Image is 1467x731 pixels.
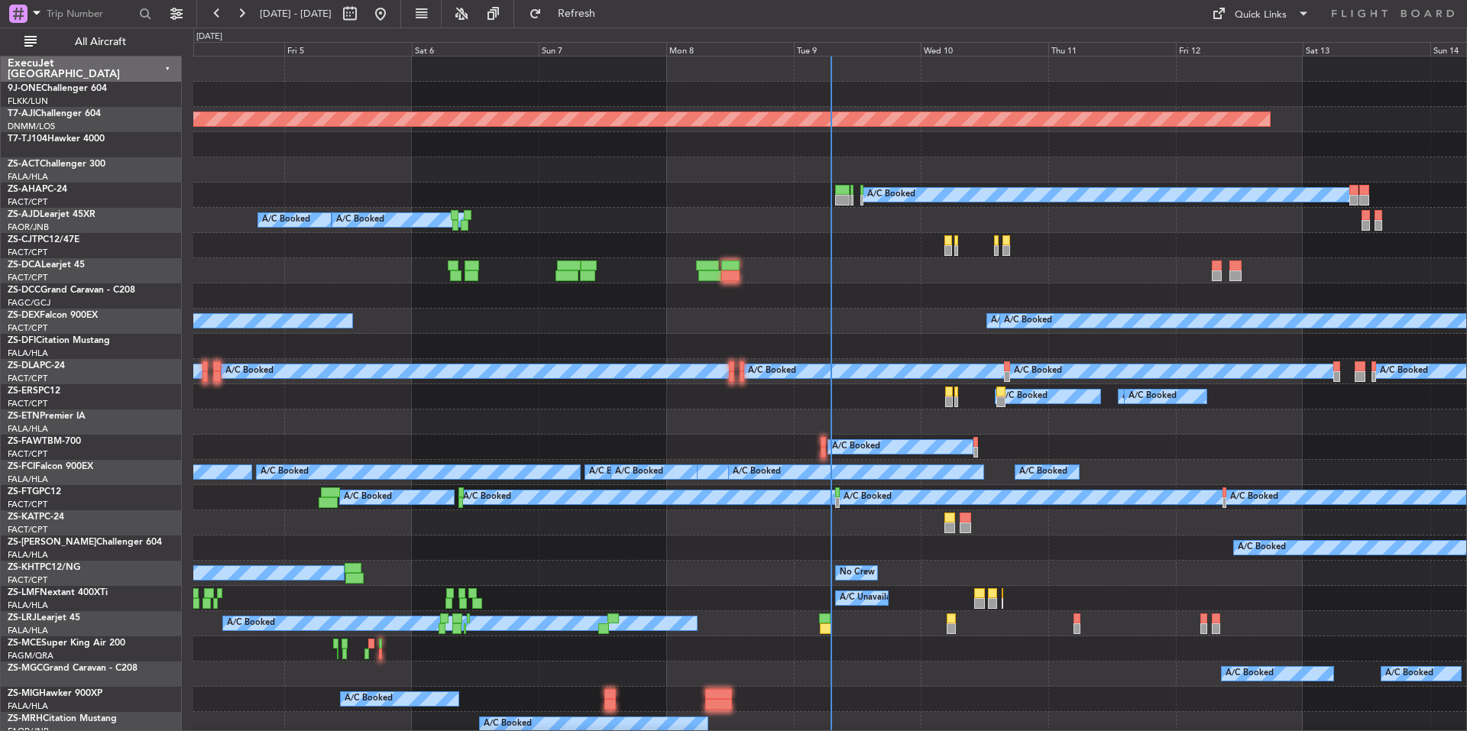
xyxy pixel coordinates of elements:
[8,462,35,471] span: ZS-FCI
[832,435,880,458] div: A/C Booked
[666,42,794,56] div: Mon 8
[261,461,309,484] div: A/C Booked
[8,134,47,144] span: T7-TJ104
[8,185,67,194] a: ZS-AHAPC-24
[8,639,125,648] a: ZS-MCESuper King Air 200
[8,260,85,270] a: ZS-DCALearjet 45
[8,487,39,496] span: ZS-FTG
[8,361,65,370] a: ZS-DLAPC-24
[8,84,107,93] a: 9J-ONEChallenger 604
[8,160,40,169] span: ZS-ACT
[8,714,117,723] a: ZS-MRHCitation Mustang
[8,322,47,334] a: FACT/CPT
[412,42,539,56] div: Sat 6
[733,461,781,484] div: A/C Booked
[47,2,134,25] input: Trip Number
[748,360,796,383] div: A/C Booked
[8,185,42,194] span: ZS-AHA
[545,8,609,19] span: Refresh
[284,42,412,56] div: Fri 5
[8,513,64,522] a: ZS-KATPC-24
[344,486,392,509] div: A/C Booked
[345,687,393,710] div: A/C Booked
[8,361,40,370] span: ZS-DLA
[8,689,39,698] span: ZS-MIG
[8,499,47,510] a: FACT/CPT
[1230,486,1278,509] div: A/C Booked
[8,297,50,309] a: FAGC/GCJ
[260,7,332,21] span: [DATE] - [DATE]
[1385,662,1433,685] div: A/C Booked
[991,309,1039,332] div: A/C Booked
[1122,385,1171,408] div: A/C Booked
[8,235,37,244] span: ZS-CJT
[8,210,96,219] a: ZS-AJDLearjet 45XR
[8,121,55,132] a: DNMM/LOS
[196,31,222,44] div: [DATE]
[1176,42,1303,56] div: Fri 12
[8,474,48,485] a: FALA/HLA
[8,563,40,572] span: ZS-KHT
[8,700,48,712] a: FALA/HLA
[8,412,86,421] a: ZS-ETNPremier IA
[999,385,1048,408] div: A/C Booked
[8,664,138,673] a: ZS-MGCGrand Caravan - C208
[1014,360,1062,383] div: A/C Booked
[8,714,43,723] span: ZS-MRH
[463,486,511,509] div: A/C Booked
[8,387,38,396] span: ZS-ERS
[840,587,903,610] div: A/C Unavailable
[8,538,162,547] a: ZS-[PERSON_NAME]Challenger 604
[8,286,40,295] span: ZS-DCC
[1226,662,1274,685] div: A/C Booked
[589,461,637,484] div: A/C Booked
[8,95,48,107] a: FLKK/LUN
[8,272,47,283] a: FACT/CPT
[8,109,35,118] span: T7-AJI
[157,42,284,56] div: Thu 4
[921,42,1048,56] div: Wed 10
[8,613,37,623] span: ZS-LRJ
[8,664,43,673] span: ZS-MGC
[1238,536,1286,559] div: A/C Booked
[8,600,48,611] a: FALA/HLA
[8,563,80,572] a: ZS-KHTPC12/NG
[8,84,41,93] span: 9J-ONE
[840,561,875,584] div: No Crew
[522,2,614,26] button: Refresh
[8,387,60,396] a: ZS-ERSPC12
[8,196,47,208] a: FACT/CPT
[8,210,40,219] span: ZS-AJD
[8,437,42,446] span: ZS-FAW
[8,260,41,270] span: ZS-DCA
[8,524,47,535] a: FACT/CPT
[1235,8,1287,23] div: Quick Links
[1019,461,1067,484] div: A/C Booked
[8,448,47,460] a: FACT/CPT
[8,336,36,345] span: ZS-DFI
[227,612,275,635] div: A/C Booked
[1004,309,1052,332] div: A/C Booked
[8,437,81,446] a: ZS-FAWTBM-700
[8,689,102,698] a: ZS-MIGHawker 900XP
[1204,2,1317,26] button: Quick Links
[8,109,101,118] a: T7-AJIChallenger 604
[794,42,921,56] div: Tue 9
[8,639,41,648] span: ZS-MCE
[8,398,47,409] a: FACT/CPT
[225,360,274,383] div: A/C Booked
[8,650,53,661] a: FAGM/QRA
[8,160,105,169] a: ZS-ACTChallenger 300
[8,134,105,144] a: T7-TJ104Hawker 4000
[8,625,48,636] a: FALA/HLA
[1129,385,1177,408] div: A/C Booked
[615,461,663,484] div: A/C Booked
[8,235,79,244] a: ZS-CJTPC12/47E
[8,412,40,421] span: ZS-ETN
[8,373,47,384] a: FACT/CPT
[8,487,61,496] a: ZS-FTGPC12
[8,171,48,183] a: FALA/HLA
[8,311,98,320] a: ZS-DEXFalcon 900EX
[1303,42,1430,56] div: Sat 13
[8,549,48,561] a: FALA/HLA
